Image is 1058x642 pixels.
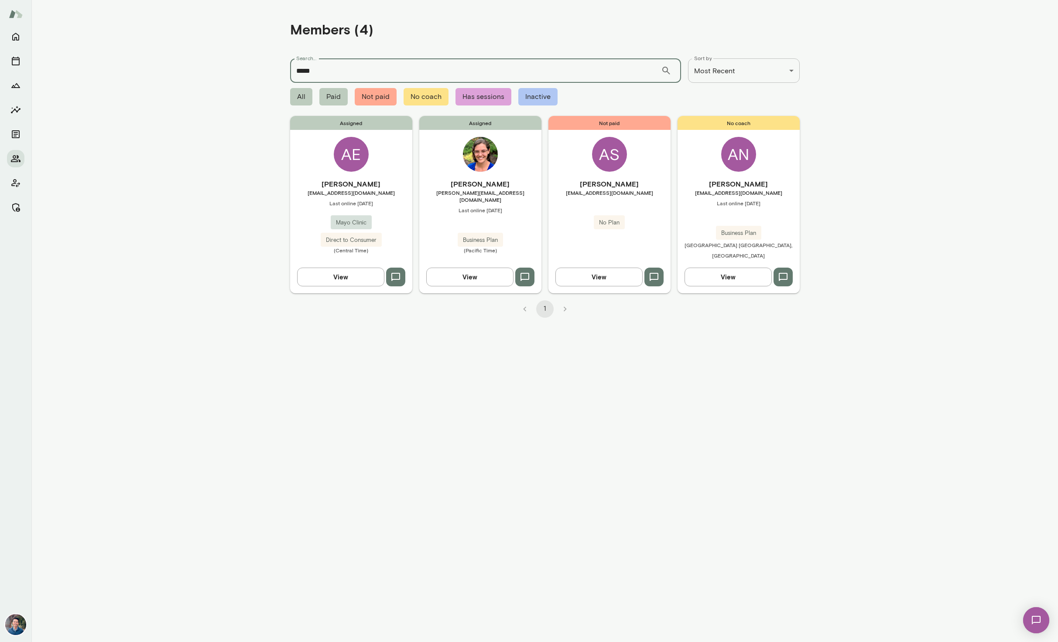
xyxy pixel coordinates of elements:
span: Last online [DATE] [419,207,541,214]
span: Assigned [290,116,412,130]
label: Search... [296,54,316,62]
span: Direct to Consumer [321,236,382,245]
button: Home [7,28,24,45]
span: Last online [DATE] [290,200,412,207]
h6: [PERSON_NAME] [290,179,412,189]
span: Inactive [518,88,558,105]
span: Has sessions [455,88,511,105]
button: Client app [7,174,24,192]
button: Insights [7,101,24,119]
span: Paid [319,88,348,105]
span: No coach [678,116,800,130]
span: Not paid [355,88,397,105]
span: (Central Time) [290,247,412,254]
span: Business Plan [716,229,761,238]
span: Assigned [419,116,541,130]
img: Alex Yu [5,614,26,635]
button: Manage [7,199,24,216]
span: No Plan [594,218,625,227]
span: Last online [DATE] [678,200,800,207]
span: [EMAIL_ADDRESS][DOMAIN_NAME] [290,189,412,196]
div: AE [334,137,369,172]
span: (Pacific Time) [419,247,541,254]
span: [GEOGRAPHIC_DATA] [GEOGRAPHIC_DATA], [GEOGRAPHIC_DATA] [685,242,792,258]
label: Sort by [694,54,712,62]
button: View [297,268,384,286]
button: page 1 [536,300,554,318]
h6: [PERSON_NAME] [419,179,541,189]
button: Documents [7,126,24,143]
span: Mayo Clinic [331,218,372,227]
button: View [555,268,643,286]
nav: pagination navigation [515,300,575,318]
span: No coach [404,88,449,105]
button: View [685,268,772,286]
div: pagination [290,293,800,318]
span: Not paid [548,116,671,130]
div: AS [592,137,627,172]
button: View [426,268,514,286]
img: Mento [9,6,23,22]
span: [EMAIL_ADDRESS][DOMAIN_NAME] [678,189,800,196]
div: AN [721,137,756,172]
h6: [PERSON_NAME] [548,179,671,189]
button: Sessions [7,52,24,70]
div: Most Recent [688,58,800,83]
button: Growth Plan [7,77,24,94]
span: Business Plan [458,236,503,245]
h4: Members (4) [290,21,373,37]
h6: [PERSON_NAME] [678,179,800,189]
img: Annie McKenna [463,137,498,172]
span: All [290,88,312,105]
span: [EMAIL_ADDRESS][DOMAIN_NAME] [548,189,671,196]
button: Members [7,150,24,167]
span: [PERSON_NAME][EMAIL_ADDRESS][DOMAIN_NAME] [419,189,541,203]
